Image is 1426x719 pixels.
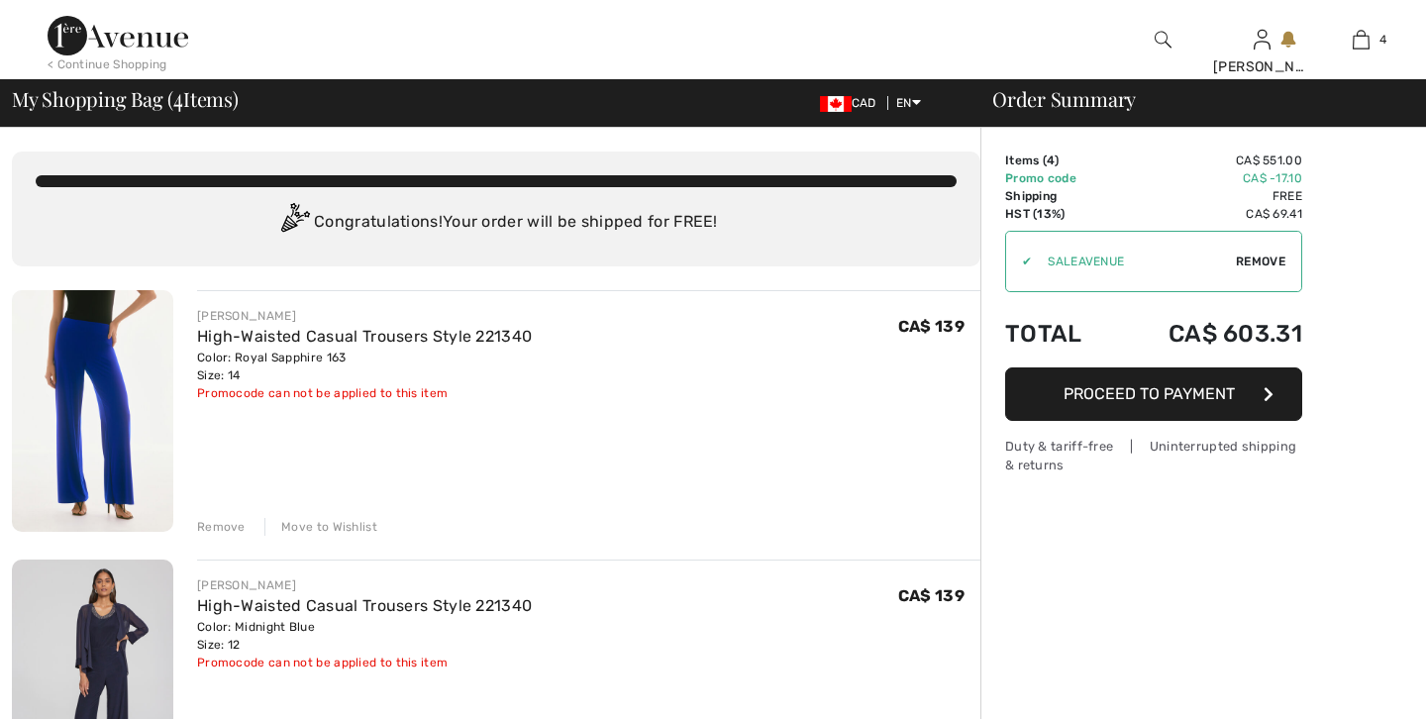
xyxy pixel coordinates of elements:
[1312,28,1409,51] a: 4
[197,327,532,346] a: High-Waisted Casual Trousers Style 221340
[1236,253,1285,270] span: Remove
[1005,367,1302,421] button: Proceed to Payment
[1005,437,1302,474] div: Duty & tariff-free | Uninterrupted shipping & returns
[1113,300,1302,367] td: CA$ 603.31
[1155,28,1171,51] img: search the website
[1005,169,1113,187] td: Promo code
[1005,205,1113,223] td: HST (13%)
[197,518,246,536] div: Remove
[197,654,532,671] div: Promocode can not be applied to this item
[197,307,532,325] div: [PERSON_NAME]
[48,55,167,73] div: < Continue Shopping
[36,203,957,243] div: Congratulations! Your order will be shipped for FREE!
[48,16,188,55] img: 1ère Avenue
[898,317,965,336] span: CA$ 139
[264,518,377,536] div: Move to Wishlist
[896,96,921,110] span: EN
[1379,31,1386,49] span: 4
[173,84,183,110] span: 4
[820,96,884,110] span: CAD
[1353,28,1370,51] img: My Bag
[1254,30,1271,49] a: Sign In
[197,576,532,594] div: [PERSON_NAME]
[1005,187,1113,205] td: Shipping
[1113,187,1302,205] td: Free
[12,89,239,109] span: My Shopping Bag ( Items)
[1113,205,1302,223] td: CA$ 69.41
[1254,28,1271,51] img: My Info
[12,290,173,532] img: High-Waisted Casual Trousers Style 221340
[1005,152,1113,169] td: Items ( )
[1047,154,1055,167] span: 4
[1006,253,1032,270] div: ✔
[1005,300,1113,367] td: Total
[898,586,965,605] span: CA$ 139
[197,618,532,654] div: Color: Midnight Blue Size: 12
[1213,56,1310,77] div: [PERSON_NAME]
[968,89,1414,109] div: Order Summary
[197,596,532,615] a: High-Waisted Casual Trousers Style 221340
[197,384,532,402] div: Promocode can not be applied to this item
[1113,169,1302,187] td: CA$ -17.10
[197,349,532,384] div: Color: Royal Sapphire 163 Size: 14
[1064,384,1235,403] span: Proceed to Payment
[820,96,852,112] img: Canadian Dollar
[274,203,314,243] img: Congratulation2.svg
[1032,232,1236,291] input: Promo code
[1113,152,1302,169] td: CA$ 551.00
